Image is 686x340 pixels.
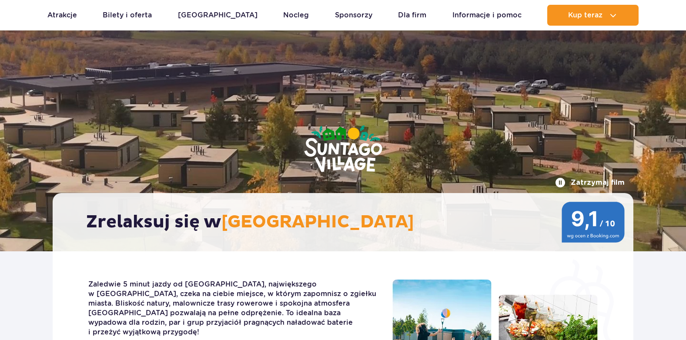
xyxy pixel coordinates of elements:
img: Suntago Village [269,91,417,208]
a: Atrakcje [47,5,77,26]
a: Dla firm [398,5,426,26]
a: Nocleg [283,5,309,26]
a: Bilety i oferta [103,5,152,26]
button: Kup teraz [547,5,639,26]
a: Informacje i pomoc [452,5,522,26]
span: [GEOGRAPHIC_DATA] [221,211,414,233]
h2: Zrelaksuj się w [86,211,609,233]
img: 9,1/10 wg ocen z Booking.com [562,202,625,243]
a: Sponsorzy [335,5,372,26]
button: Zatrzymaj film [555,177,625,188]
p: Zaledwie 5 minut jazdy od [GEOGRAPHIC_DATA], największego w [GEOGRAPHIC_DATA], czeka na ciebie mi... [88,280,379,337]
span: Kup teraz [568,11,602,19]
a: [GEOGRAPHIC_DATA] [178,5,258,26]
